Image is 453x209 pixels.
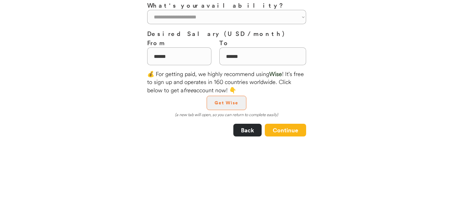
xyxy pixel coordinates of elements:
[265,124,306,136] button: Continue
[175,112,278,117] em: (a new tab will open, so you can return to complete easily)
[147,70,306,94] div: 💰 For getting paid, we highly recommend using ! It's free to sign up and operates in 160 countrie...
[233,124,262,136] button: Back
[147,38,211,47] h3: From
[219,38,306,47] h3: To
[269,70,282,78] font: Wise
[147,1,306,10] h3: What's your availability?
[147,29,306,38] h3: Desired Salary (USD / month)
[207,96,246,110] button: Get Wise
[183,87,194,94] em: free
